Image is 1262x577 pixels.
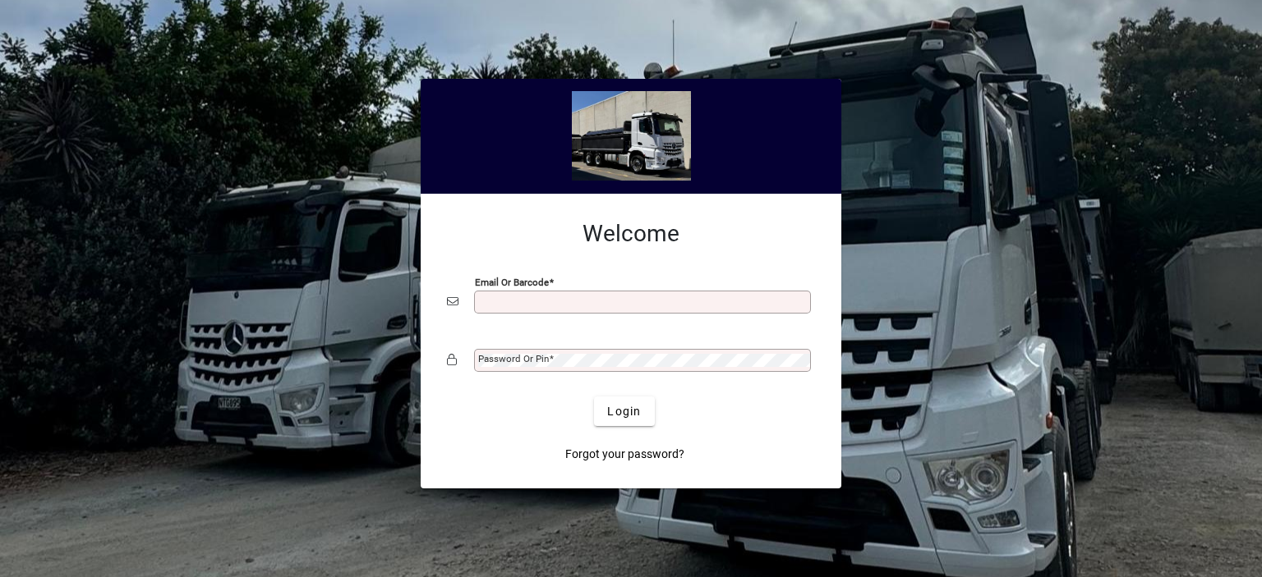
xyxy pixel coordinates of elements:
a: Forgot your password? [559,439,691,469]
mat-label: Password or Pin [478,353,549,364]
mat-label: Email or Barcode [475,277,549,288]
span: Forgot your password? [565,446,684,463]
h2: Welcome [447,220,815,248]
button: Login [594,396,654,426]
span: Login [607,403,641,420]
